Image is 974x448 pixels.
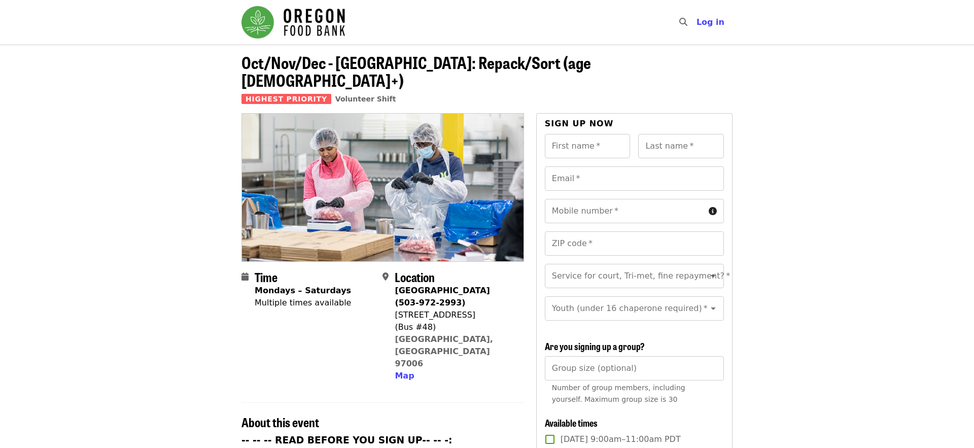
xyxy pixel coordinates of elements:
[706,301,720,316] button: Open
[241,6,345,39] img: Oregon Food Bank - Home
[241,50,591,92] span: Oct/Nov/Dec - [GEOGRAPHIC_DATA]: Repack/Sort (age [DEMOGRAPHIC_DATA]+)
[241,435,453,445] strong: -- -- -- READ BEFORE YOU SIGN UP-- -- -:
[706,269,720,283] button: Open
[693,10,702,35] input: Search
[241,94,331,104] span: Highest Priority
[545,416,598,429] span: Available times
[545,356,724,381] input: [object Object]
[255,268,277,286] span: Time
[679,17,687,27] i: search icon
[395,321,515,333] div: (Bus #48)
[395,268,435,286] span: Location
[241,272,249,282] i: calendar icon
[545,166,724,191] input: Email
[241,413,319,431] span: About this event
[545,339,645,353] span: Are you signing up a group?
[395,334,493,368] a: [GEOGRAPHIC_DATA], [GEOGRAPHIC_DATA] 97006
[688,12,733,32] button: Log in
[552,384,685,403] span: Number of group members, including yourself. Maximum group size is 30
[395,371,414,381] span: Map
[255,286,351,295] strong: Mondays – Saturdays
[709,206,717,216] i: circle-info icon
[242,114,524,261] img: Oct/Nov/Dec - Beaverton: Repack/Sort (age 10+) organized by Oregon Food Bank
[335,95,396,103] a: Volunteer Shift
[545,119,614,128] span: Sign up now
[255,297,351,309] div: Multiple times available
[545,199,705,223] input: Mobile number
[545,134,631,158] input: First name
[545,231,724,256] input: ZIP code
[561,433,681,445] span: [DATE] 9:00am–11:00am PDT
[382,272,389,282] i: map-marker-alt icon
[395,370,414,382] button: Map
[395,309,515,321] div: [STREET_ADDRESS]
[395,286,490,307] strong: [GEOGRAPHIC_DATA] (503-972-2993)
[697,17,724,27] span: Log in
[638,134,724,158] input: Last name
